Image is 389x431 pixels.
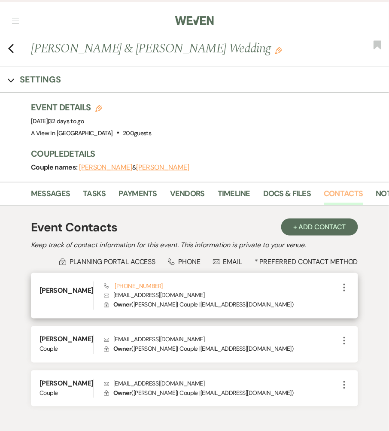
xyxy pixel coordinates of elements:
[31,148,380,160] h3: Couple Details
[40,335,94,344] h6: [PERSON_NAME]
[136,164,189,171] button: [PERSON_NAME]
[168,257,201,266] div: Phone
[104,379,339,389] p: [EMAIL_ADDRESS][DOMAIN_NAME]
[113,389,131,397] span: Owner
[275,46,282,54] button: Edit
[170,188,205,205] a: Vendors
[31,117,84,125] span: [DATE]
[324,188,363,205] a: Contacts
[104,282,163,290] a: [PHONE_NUMBER]
[104,300,339,310] p: ( [PERSON_NAME] | Couple | [EMAIL_ADDRESS][DOMAIN_NAME] )
[31,240,358,250] h2: Keep track of contact information for this event. This information is private to your venue.
[175,12,214,30] img: Weven Logo
[40,389,94,398] span: Couple
[49,117,84,125] span: 32 days to go
[104,389,339,398] p: ( [PERSON_NAME] | Couple | [EMAIL_ADDRESS][DOMAIN_NAME] )
[79,164,132,171] button: [PERSON_NAME]
[119,188,157,205] a: Payments
[20,73,61,85] h3: Settings
[104,344,339,354] p: ( [PERSON_NAME] | Couple | [EMAIL_ADDRESS][DOMAIN_NAME] )
[104,291,339,300] p: [EMAIL_ADDRESS][DOMAIN_NAME]
[113,345,131,353] span: Owner
[40,345,94,354] span: Couple
[31,219,118,237] h1: Event Contacts
[31,129,113,137] span: A View in [GEOGRAPHIC_DATA]
[48,117,84,125] span: |
[83,188,106,205] a: Tasks
[8,73,61,85] button: Settings
[31,257,358,266] div: * Preferred Contact Method
[79,164,189,171] span: &
[123,129,151,137] span: 200 guests
[31,188,70,205] a: Messages
[31,39,314,58] h1: [PERSON_NAME] & [PERSON_NAME] Wedding
[31,163,79,172] span: Couple names:
[59,257,155,266] div: Planning Portal Access
[40,379,94,389] h6: [PERSON_NAME]
[40,286,94,296] h6: [PERSON_NAME]
[263,188,311,205] a: Docs & Files
[113,301,131,309] span: Owner
[31,101,151,113] h3: Event Details
[213,257,243,266] div: Email
[281,219,358,236] button: + Add Contact
[218,188,250,205] a: Timeline
[104,335,339,344] p: [EMAIL_ADDRESS][DOMAIN_NAME]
